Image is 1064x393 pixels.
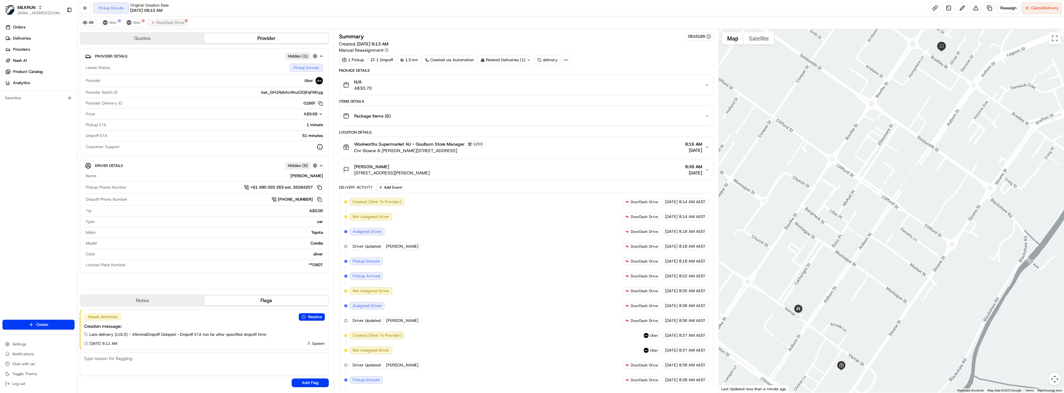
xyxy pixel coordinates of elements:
img: Google [720,385,741,393]
span: A$9.68 [304,111,317,117]
span: 8:16 AM [685,141,702,147]
div: Items Details [339,99,713,104]
button: Add Event [376,184,404,191]
div: 1 Dropoff [368,56,396,64]
div: Package Details [339,68,713,73]
span: Pickup Enroute [353,377,380,383]
div: 1.5 km [397,56,421,64]
span: Orders [13,24,25,30]
button: Settings [2,340,75,348]
img: uber-new-logo.jpeg [127,20,131,25]
img: doordash_logo_v2.png [624,378,629,382]
span: Deliveries [13,36,31,41]
span: DoorDash Drive [631,303,658,308]
span: DoorDash Drive [157,20,184,25]
span: Provider Batch ID [86,90,118,95]
span: Uber [650,333,658,338]
span: Uber [109,20,117,25]
span: Driver Updated [353,244,381,249]
div: A$0.00 [94,208,323,214]
span: Not Assigned Driver [353,288,389,294]
span: [PERSON_NAME] [354,164,389,170]
span: Tip [86,208,92,214]
span: Latest Status [86,65,110,70]
span: DoorDash Drive [631,274,658,279]
span: DoorDash Drive [631,199,658,204]
span: Assigned Driver [353,229,382,234]
span: [DATE] [665,377,678,383]
span: System [312,341,325,346]
span: Model [86,241,97,246]
button: Hidden (1) [285,52,319,60]
span: +61 480 020 263 ext. 35284207 [250,185,313,190]
span: Driver Updated [353,362,381,368]
img: doordash_logo_v2.png [624,303,629,308]
span: Manual Reassignment [339,47,384,53]
span: Driver Updated [353,318,381,323]
button: All [80,19,96,26]
div: 51 minutes [110,133,323,139]
button: Notes [80,296,204,305]
button: Uber [100,19,120,26]
span: [DATE] [665,318,678,323]
span: Package Items ( 6 ) [354,113,391,119]
a: Providers [2,45,77,54]
a: Product Catalog [2,67,77,77]
button: Create [2,320,75,330]
h3: Summary [339,34,364,39]
span: Provider Details [95,54,127,59]
button: DoorDash Drive [148,19,187,26]
span: [DATE] [665,244,678,249]
button: [PERSON_NAME][STREET_ADDRESS][PERSON_NAME]8:36 AM[DATE] [339,160,713,180]
a: +61 480 020 263 ext. 35284207 [244,184,323,191]
span: [DATE] [665,288,678,294]
span: Cnr Sloane & [PERSON_NAME][STREET_ADDRESS] [354,147,485,154]
span: Chat with us! [12,361,35,366]
img: doordash_logo_v2.png [624,214,629,219]
span: [DATE] 08:13 AM [130,8,162,13]
span: Toggle Theme [12,371,37,376]
span: Not Assigned Driver [353,348,389,353]
span: Woolworths Supermarket AU - Goulburn Store Manager [354,141,465,147]
span: [DATE] [665,303,678,309]
span: [DATE] [665,214,678,220]
span: Price [86,111,95,117]
span: Assigned Driver [353,303,382,309]
span: 1203 [473,142,483,147]
span: [PHONE_NUMBER] [278,197,313,202]
span: Providers [13,47,30,52]
span: Make [86,230,96,235]
img: doordash_logo_v2.png [624,274,629,279]
span: [DATE] [665,199,678,205]
button: Driver DetailsHidden (5) [85,160,324,171]
div: 0816185 [688,34,711,39]
div: 4 [795,314,802,321]
span: DoorDash Drive [631,363,658,368]
button: CancelDelivery [1022,2,1062,14]
span: DoorDash Drive [631,318,658,323]
span: Pickup Phone Number [86,185,127,190]
span: License Plate Number [86,262,126,268]
span: Pickup ETA [86,122,106,128]
img: uber-new-logo.jpeg [644,333,649,338]
div: Delivery Activity [339,185,373,190]
span: Provider Delivery ID [86,100,122,106]
img: doordash_logo_v2.png [624,363,629,368]
button: Package Items (6) [339,106,713,126]
span: bat_GH1RzbAcWvuCIOjFqFMUyg [261,90,323,95]
div: Favorites [2,93,75,103]
span: [PERSON_NAME] [386,244,418,249]
span: Uber [133,20,141,25]
img: doordash_logo_v2.png [624,229,629,234]
a: Created via Automation [422,56,477,64]
span: 8:37 AM AEST [679,333,706,338]
button: A$9.68 [268,111,323,117]
button: MILKRUN [17,4,36,11]
span: DoorDash Drive [631,288,658,293]
button: [EMAIL_ADDRESS][DOMAIN_NAME] [17,11,62,15]
span: [DATE] [665,348,678,353]
span: Reassign [1000,5,1016,11]
span: Not Assigned Driver [353,214,389,220]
